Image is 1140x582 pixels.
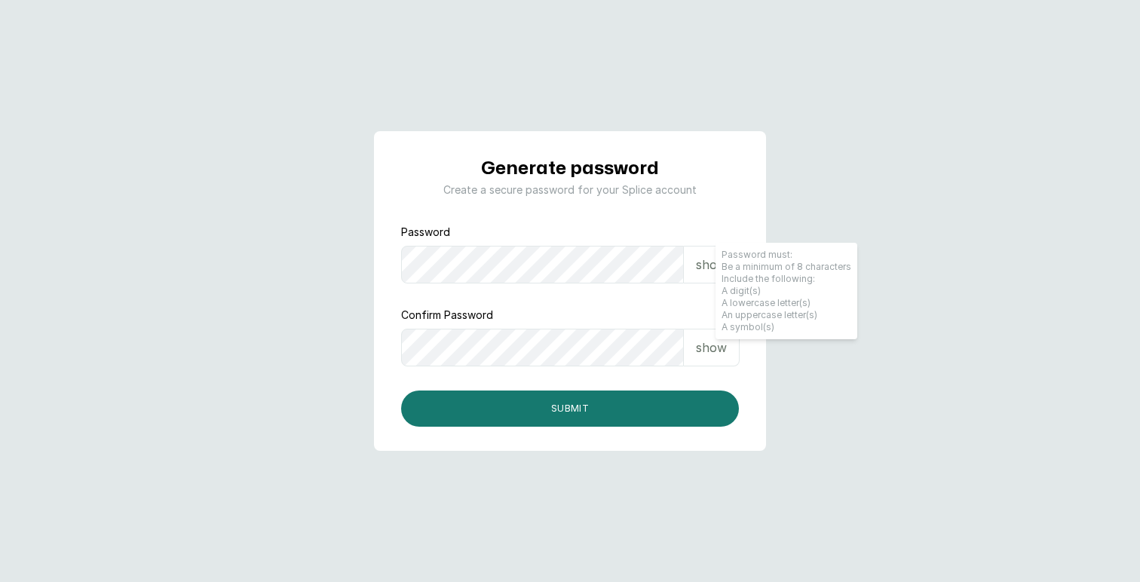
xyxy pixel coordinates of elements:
[722,297,851,309] li: A lowercase letter(s)
[722,285,851,297] li: A digit(s)
[696,338,727,357] p: show
[401,391,739,427] button: Submit
[696,256,727,274] p: show
[722,309,851,321] li: An uppercase letter(s)
[401,308,493,323] label: Confirm Password
[481,155,659,182] h1: Generate password
[716,243,857,339] span: Password must: Be a minimum of 8 characters Include the following:
[419,182,721,198] p: Create a secure password for your Splice account
[401,225,450,240] label: Password
[722,321,851,333] li: A symbol(s)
